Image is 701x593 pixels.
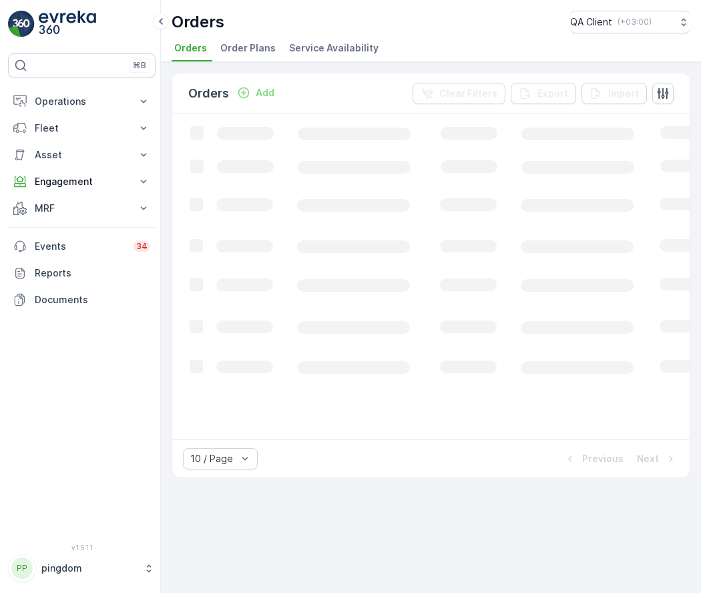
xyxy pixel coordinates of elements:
[8,286,156,313] a: Documents
[537,87,568,100] p: Export
[608,87,639,100] p: Import
[8,195,156,222] button: MRF
[8,260,156,286] a: Reports
[8,115,156,142] button: Fleet
[188,84,229,103] p: Orders
[41,562,137,575] p: pingdom
[133,60,146,71] p: ⌘B
[636,451,679,467] button: Next
[220,41,276,55] span: Order Plans
[8,554,156,582] button: PPpingdom
[136,241,148,252] p: 34
[35,266,150,280] p: Reports
[35,293,150,307] p: Documents
[35,148,129,162] p: Asset
[256,86,274,100] p: Add
[582,452,624,465] p: Previous
[11,558,33,579] div: PP
[637,452,659,465] p: Next
[35,95,129,108] p: Operations
[562,451,625,467] button: Previous
[570,15,612,29] p: QA Client
[8,142,156,168] button: Asset
[511,83,576,104] button: Export
[8,88,156,115] button: Operations
[35,122,129,135] p: Fleet
[35,202,129,215] p: MRF
[8,11,35,37] img: logo
[8,168,156,195] button: Engagement
[174,41,207,55] span: Orders
[439,87,497,100] p: Clear Filters
[35,175,129,188] p: Engagement
[172,11,224,33] p: Orders
[8,233,156,260] a: Events34
[289,41,379,55] span: Service Availability
[232,85,280,101] button: Add
[35,240,126,253] p: Events
[570,11,690,33] button: QA Client(+03:00)
[413,83,505,104] button: Clear Filters
[618,17,652,27] p: ( +03:00 )
[39,11,96,37] img: logo_light-DOdMpM7g.png
[581,83,647,104] button: Import
[8,544,156,552] span: v 1.51.1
